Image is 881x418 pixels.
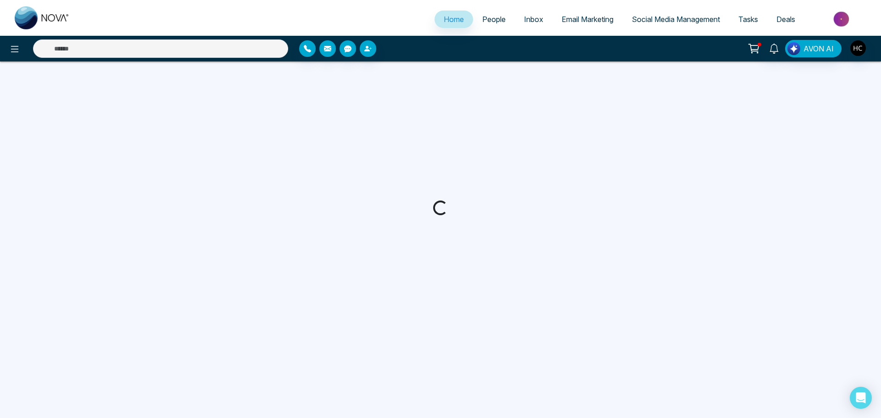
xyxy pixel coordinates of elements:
a: Home [435,11,473,28]
a: Email Marketing [552,11,623,28]
span: People [482,15,506,24]
img: Market-place.gif [809,9,875,29]
button: AVON AI [785,40,842,57]
span: Social Media Management [632,15,720,24]
a: People [473,11,515,28]
span: Home [444,15,464,24]
span: Inbox [524,15,543,24]
span: Email Marketing [562,15,613,24]
img: Lead Flow [787,42,800,55]
div: Open Intercom Messenger [850,387,872,409]
img: Nova CRM Logo [15,6,70,29]
span: AVON AI [803,43,834,54]
a: Inbox [515,11,552,28]
span: Deals [776,15,795,24]
a: Social Media Management [623,11,729,28]
a: Tasks [729,11,767,28]
span: Tasks [738,15,758,24]
img: User Avatar [850,40,866,56]
a: Deals [767,11,804,28]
